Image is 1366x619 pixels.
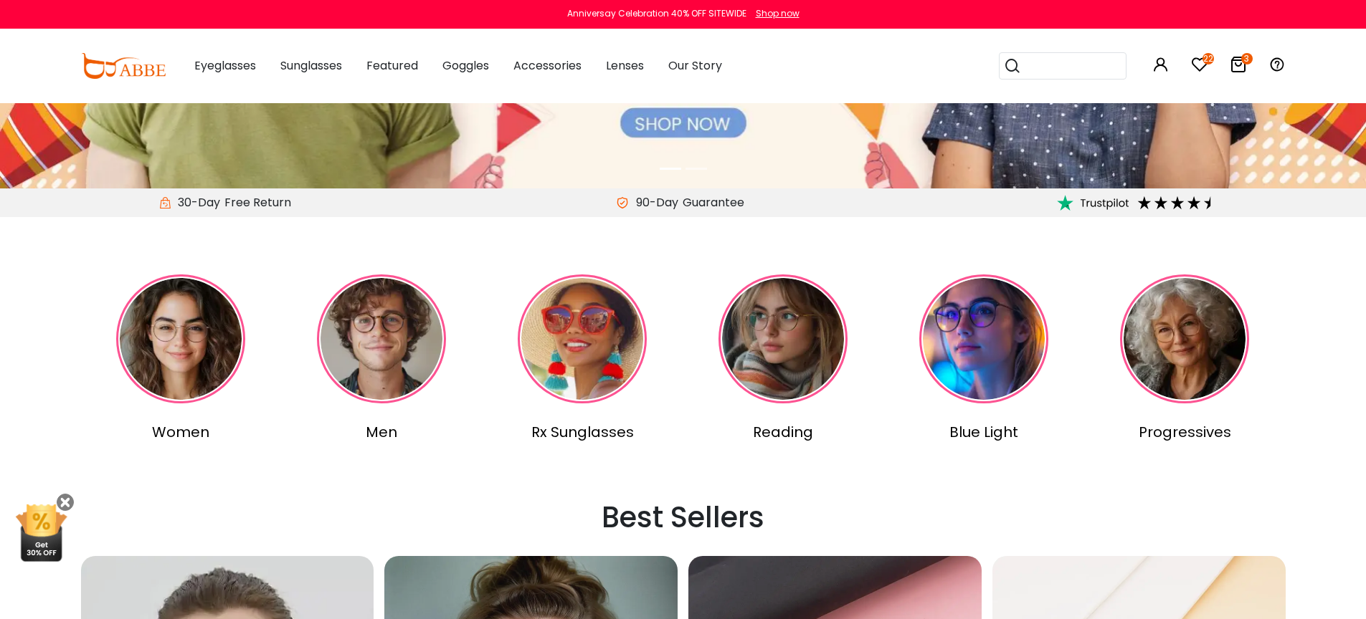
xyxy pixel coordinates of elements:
[84,274,279,443] a: Women
[317,274,446,403] img: Men
[718,274,848,403] img: Reading
[1120,274,1249,403] img: Progressives
[220,194,295,211] div: Free Return
[280,57,342,74] span: Sunglasses
[1191,59,1208,75] a: 22
[442,57,489,74] span: Goggles
[756,7,800,20] div: Shop now
[1087,421,1282,443] div: Progressives
[678,194,749,211] div: Guarantee
[284,421,479,443] div: Men
[1087,274,1282,443] a: Progressives
[84,421,279,443] div: Women
[171,194,220,211] span: 30-Day
[668,57,722,74] span: Our Story
[1230,59,1247,75] a: 3
[567,7,746,20] div: Anniversay Celebration 40% OFF SITEWIDE
[686,421,881,443] div: Reading
[513,57,582,74] span: Accessories
[14,504,68,562] img: mini welcome offer
[116,274,245,403] img: Women
[485,421,680,443] div: Rx Sunglasses
[366,57,418,74] span: Featured
[1203,53,1214,64] i: 22
[606,57,644,74] span: Lenses
[686,274,881,443] a: Reading
[194,57,256,74] span: Eyeglasses
[1241,53,1253,64] i: 3
[919,274,1048,403] img: Blue Light
[518,274,647,403] img: Rx Sunglasses
[81,500,1286,534] h2: Best Sellers
[886,421,1081,443] div: Blue Light
[284,274,479,443] a: Men
[629,194,678,211] span: 90-Day
[749,7,800,19] a: Shop now
[81,53,166,79] img: abbeglasses.com
[485,274,680,443] a: Rx Sunglasses
[886,274,1081,443] a: Blue Light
